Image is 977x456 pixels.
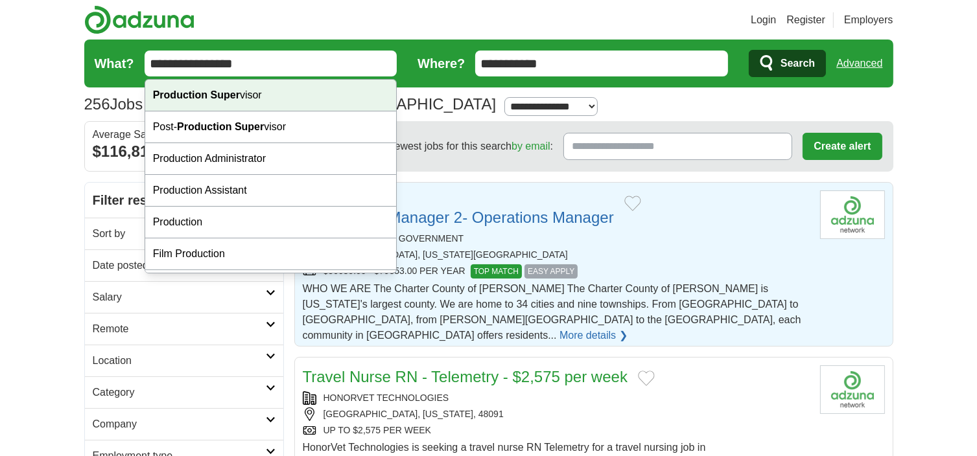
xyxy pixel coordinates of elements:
a: Register [786,12,825,28]
a: Employers [844,12,893,28]
a: Travel Nurse RN - Telemetry - $2,575 per week [303,368,628,385]
div: [GEOGRAPHIC_DATA], [US_STATE], 48091 [303,407,810,421]
a: Login [751,12,776,28]
h2: Date posted [93,258,266,273]
span: 256 [84,93,110,116]
a: More details ❯ [559,328,628,343]
div: [GEOGRAPHIC_DATA], [US_STATE][GEOGRAPHIC_DATA] [303,248,810,262]
h2: Salary [93,290,266,305]
div: Food Production [145,270,397,302]
a: Sort by [85,218,283,249]
h2: Sort by [93,226,266,242]
a: Department Manager 2- Operations Manager [303,209,614,226]
div: Production Administrator [145,143,397,175]
div: Film Production [145,238,397,270]
span: TOP MATCH [471,264,522,279]
div: WAYNE COUNTY GOVERNMENT [303,232,810,245]
button: Add to favorite jobs [638,370,655,386]
a: Salary [85,281,283,313]
a: Advanced [836,51,882,76]
h2: Company [93,416,266,432]
span: EASY APPLY [524,264,578,279]
h2: Remote [93,321,266,337]
h2: Location [93,353,266,369]
p: Job you linked to: [303,190,614,206]
button: Search [749,50,826,77]
strong: Production Super [153,89,240,100]
a: by email [512,141,550,152]
img: Company logo [820,190,885,239]
span: Receive the newest jobs for this search : [331,139,553,154]
a: Date posted [85,249,283,281]
button: Create alert [803,133,882,160]
div: $116,815 [93,140,276,163]
label: What? [95,54,134,73]
span: Search [781,51,815,76]
div: $56680.00 - $79353.00 PER YEAR [303,264,810,279]
div: visor [145,80,397,111]
div: Production [145,207,397,238]
img: HonorVet Technologies logo [820,365,885,414]
h1: Jobs in [GEOGRAPHIC_DATA], [GEOGRAPHIC_DATA] [84,95,497,113]
span: WHO WE ARE The Charter County of [PERSON_NAME] The Charter County of [PERSON_NAME] is [US_STATE]'... [303,283,801,341]
div: UP TO $2,575 PER WEEK [303,424,810,437]
a: Category [85,376,283,408]
a: HONORVET TECHNOLOGIES [324,393,449,403]
div: Average Salary [93,130,276,140]
h2: Filter results [85,183,283,218]
img: Adzuna logo [84,5,194,34]
button: Add to favorite jobs [624,196,641,211]
a: Company [85,408,283,440]
div: Post- visor [145,111,397,143]
strong: Production Super [177,121,264,132]
a: Location [85,345,283,376]
h2: Category [93,385,266,400]
a: Remote [85,313,283,345]
div: Production Assistant [145,175,397,207]
label: Where? [418,54,465,73]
